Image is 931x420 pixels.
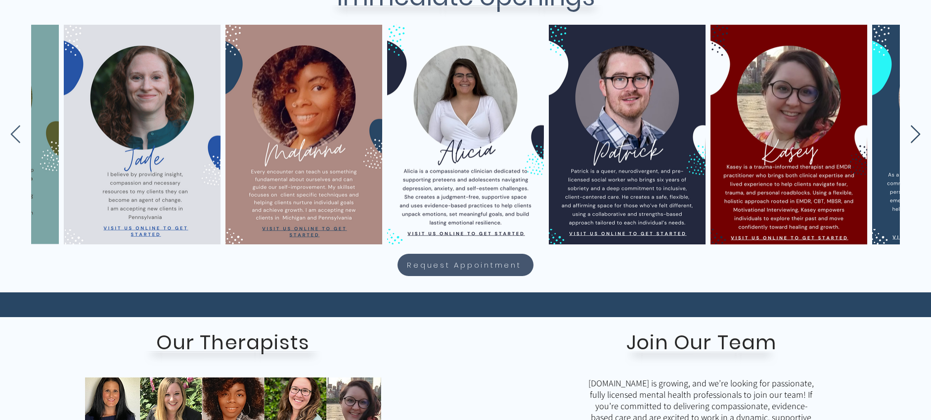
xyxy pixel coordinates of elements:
button: Next Item [910,125,921,144]
button: Previous Item [10,125,21,144]
span: Our Therapists [156,328,310,356]
span: Join Our Team [626,328,777,356]
span: Request Appointment [407,259,521,271]
img: Malanna [225,25,382,244]
a: Request Appointment [398,254,533,276]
